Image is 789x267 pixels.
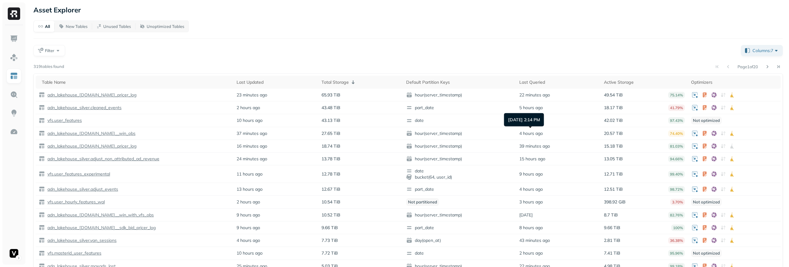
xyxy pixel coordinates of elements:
img: Ryft [8,7,20,20]
p: 2 hours ago [237,105,260,111]
img: Voodoo [10,249,18,258]
span: Columns: 7 [752,47,779,54]
p: 22 minutes ago [519,92,550,98]
span: date [406,168,513,174]
a: adn_lakehouse_silver.adjust_non_attributed_ad_revenue [45,156,159,162]
p: adn_lakehouse_[DOMAIN_NAME]__win_obs [46,131,135,136]
p: [DATE] [519,212,533,218]
p: Not optimized [691,117,722,124]
p: 10 hours ago [237,250,263,256]
a: adn_lakehouse_[DOMAIN_NAME]__win_with_vfs_obs [45,212,154,218]
p: 3.70% [670,199,685,205]
a: adn_lakehouse_silver.cleaned_events [45,105,122,111]
p: 2 hours ago [237,199,260,205]
span: date [406,250,513,256]
p: 9.66 TiB [321,225,338,231]
p: 9 hours ago [237,212,260,218]
p: adn_lakehouse_[DOMAIN_NAME]_pricer_log [46,143,137,149]
img: table [39,105,45,111]
p: 8 hours ago [519,225,543,231]
p: 94.66% [668,156,685,162]
p: adn_lakehouse_silver.adjust_events [46,186,118,192]
span: hour(server_timestamp) [406,143,513,149]
p: Not optimized [691,198,722,206]
img: Insights [10,109,18,117]
div: Last Queried [519,79,598,85]
span: hour(server_timestamp) [406,212,513,218]
p: 7.73 TiB [321,238,338,243]
div: [DATE] 2:14 PM [504,113,544,127]
p: 41.79% [668,105,685,111]
p: 11 hours ago [237,171,263,177]
p: 5 hours ago [519,105,543,111]
p: 12.78 TiB [321,171,340,177]
div: Default Partition Keys [406,79,513,85]
span: part_date [406,186,513,192]
p: 43 minutes ago [519,238,550,243]
img: Query Explorer [10,91,18,99]
button: Filter [33,45,65,56]
p: 43.13 TiB [321,118,340,123]
img: table [39,186,45,192]
p: Unoptimized Tables [147,24,184,29]
p: 7.72 TiB [321,250,338,256]
p: 97.43% [668,117,685,124]
a: vfs.user_hourly_features_wal [45,199,105,205]
p: 36.38% [668,237,685,244]
img: table [39,156,45,162]
p: adn_lakehouse_[DOMAIN_NAME]_pricer_log [46,92,137,98]
p: 49.54 TiB [604,92,623,98]
p: 2.81 TiB [604,238,620,243]
p: vfs.masterid_user_features [46,250,101,256]
img: Dashboard [10,35,18,43]
div: Total Storage [321,78,400,86]
img: table [39,130,45,136]
p: 12.51 TiB [604,186,623,192]
span: hour(server_timestamp) [406,156,513,162]
p: 4 hours ago [519,186,543,192]
p: 10.52 TiB [321,212,340,218]
img: table [39,225,45,231]
img: Asset Explorer [10,72,18,80]
div: Active Storage [604,79,685,85]
a: adn_lakehouse_silver.adjust_events [45,186,118,192]
p: 10 hours ago [237,118,263,123]
button: Columns:7 [741,45,783,56]
p: 75.14% [668,92,685,98]
span: day(open_at) [406,237,513,243]
span: part_date [406,105,513,111]
p: 100% [671,225,685,231]
p: 74.40% [668,130,685,137]
div: Optimizers [691,79,778,85]
p: 20.57 TiB [604,131,623,136]
a: adn_lakehouse_[DOMAIN_NAME]_pricer_log [45,143,137,149]
p: 10.54 TiB [321,199,340,205]
img: table [39,118,45,124]
span: date [406,118,513,124]
p: adn_lakehouse_[DOMAIN_NAME]__sdk_bid_pricer_log [46,225,156,231]
p: 65.93 TiB [321,92,340,98]
p: 95.96% [668,250,685,256]
img: table [39,212,45,218]
p: 15 hours ago [519,156,545,162]
p: 16 minutes ago [237,143,267,149]
a: vfs.masterid_user_features [45,250,101,256]
p: vfs.user_features_experimental [46,171,110,177]
div: Table Name [42,79,230,85]
p: 2 hours ago [519,250,543,256]
p: Not optimized [691,249,722,257]
p: Asset Explorer [33,6,81,14]
p: 99.40% [668,171,685,177]
p: 23 minutes ago [237,92,267,98]
p: 18.74 TiB [321,143,340,149]
img: table [39,92,45,98]
p: adn_lakehouse_silver.van_sessions [46,238,117,243]
p: Page 1 of 20 [738,64,758,69]
p: adn_lakehouse_silver.adjust_non_attributed_ad_revenue [46,156,159,162]
p: 98.72% [668,186,685,193]
a: vfs.user_features [45,118,82,123]
img: table [39,171,45,177]
p: 39 minutes ago [519,143,550,149]
p: 12.71 TiB [604,171,623,177]
p: 12.67 TiB [321,186,340,192]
